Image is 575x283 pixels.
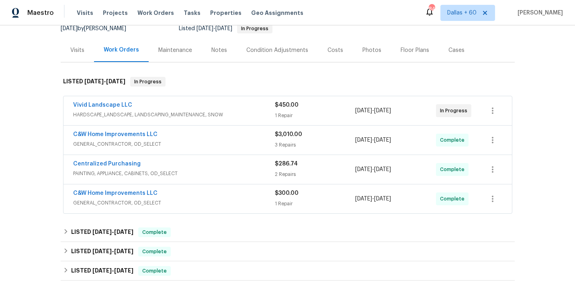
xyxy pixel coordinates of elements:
span: Dallas + 60 [447,9,477,17]
div: LISTED [DATE]-[DATE]Complete [61,261,515,281]
a: C&W Home Improvements LLC [73,132,158,137]
span: - [355,136,391,144]
span: [DATE] [114,229,133,235]
a: Centralized Purchasing [73,161,141,167]
span: Work Orders [137,9,174,17]
span: - [84,78,125,84]
h6: LISTED [71,227,133,237]
span: [DATE] [215,26,232,31]
div: 1 Repair [275,112,356,120]
span: GENERAL_CONTRACTOR, OD_SELECT [73,140,275,148]
div: Floor Plans [401,46,429,54]
span: [DATE] [106,78,125,84]
span: $450.00 [275,102,299,108]
h6: LISTED [71,266,133,276]
div: Maintenance [158,46,192,54]
span: Complete [440,195,468,203]
span: $300.00 [275,190,299,196]
div: Condition Adjustments [246,46,308,54]
span: [DATE] [374,167,391,172]
span: $286.74 [275,161,298,167]
span: - [355,107,391,115]
div: LISTED [DATE]-[DATE]In Progress [61,69,515,95]
span: [DATE] [355,196,372,202]
div: Visits [70,46,84,54]
span: Complete [139,248,170,256]
span: Properties [210,9,241,17]
div: LISTED [DATE]-[DATE]Complete [61,242,515,261]
span: In Progress [440,107,471,115]
span: - [92,268,133,273]
span: - [196,26,232,31]
div: 3 Repairs [275,141,356,149]
span: [DATE] [84,78,104,84]
span: [DATE] [61,26,78,31]
span: Complete [139,267,170,275]
div: 843 [429,5,434,13]
span: Complete [440,165,468,174]
div: LISTED [DATE]-[DATE]Complete [61,223,515,242]
span: - [92,229,133,235]
span: [DATE] [374,137,391,143]
span: [DATE] [374,108,391,114]
span: $3,010.00 [275,132,302,137]
span: Complete [440,136,468,144]
span: HARDSCAPE_LANDSCAPE, LANDSCAPING_MAINTENANCE, SNOW [73,111,275,119]
span: PAINTING, APPLIANCE, CABINETS, OD_SELECT [73,169,275,178]
span: Complete [139,228,170,236]
span: [DATE] [355,137,372,143]
span: Maestro [27,9,54,17]
span: - [92,248,133,254]
div: Photos [362,46,381,54]
span: In Progress [131,78,165,86]
span: [DATE] [92,268,112,273]
span: - [355,195,391,203]
span: In Progress [238,26,272,31]
div: Cases [448,46,465,54]
span: Tasks [184,10,201,16]
span: [DATE] [355,108,372,114]
span: [PERSON_NAME] [514,9,563,17]
span: Geo Assignments [251,9,303,17]
div: by [PERSON_NAME] [61,24,136,33]
span: GENERAL_CONTRACTOR, OD_SELECT [73,199,275,207]
span: [DATE] [196,26,213,31]
a: C&W Home Improvements LLC [73,190,158,196]
span: Projects [103,9,128,17]
span: [DATE] [114,248,133,254]
span: Visits [77,9,93,17]
span: Listed [179,26,272,31]
span: [DATE] [92,229,112,235]
div: 2 Repairs [275,170,356,178]
h6: LISTED [63,77,125,87]
div: 1 Repair [275,200,356,208]
span: - [355,165,391,174]
div: Costs [327,46,343,54]
div: Notes [211,46,227,54]
span: [DATE] [374,196,391,202]
h6: LISTED [71,247,133,256]
span: [DATE] [92,248,112,254]
div: Work Orders [104,46,139,54]
span: [DATE] [114,268,133,273]
a: Vivid Landscape LLC [73,102,132,108]
span: [DATE] [355,167,372,172]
